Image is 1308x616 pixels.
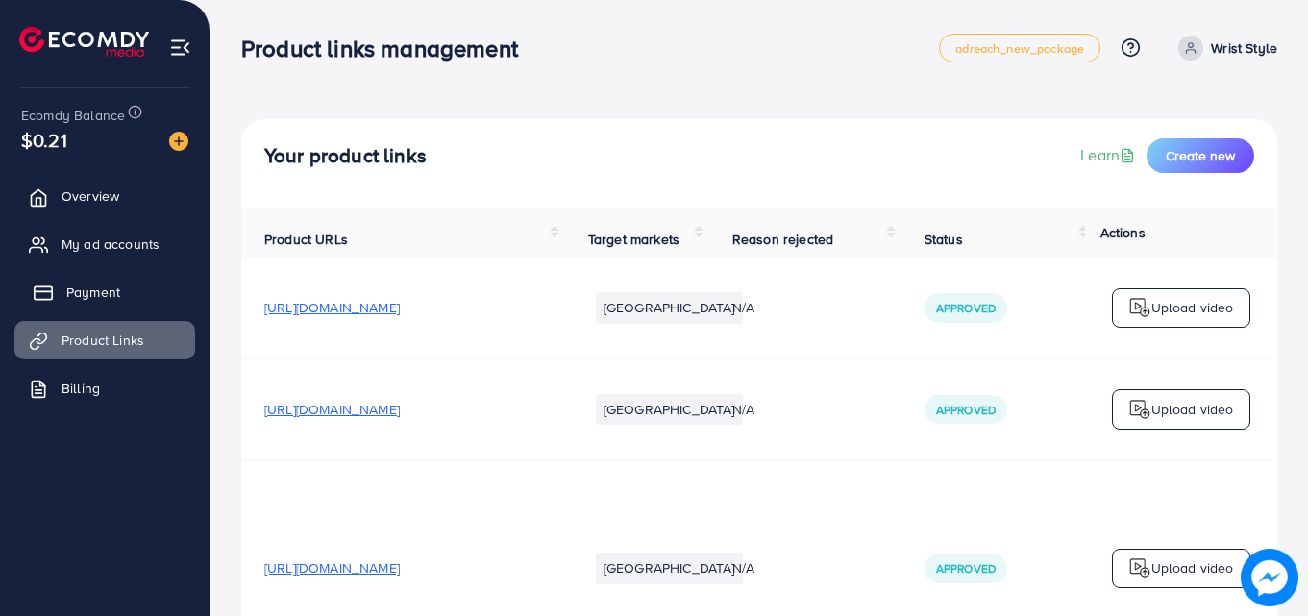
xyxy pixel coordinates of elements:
img: logo [1128,398,1151,421]
span: Approved [936,560,996,577]
img: logo [19,27,149,57]
img: image [1241,549,1298,606]
span: [URL][DOMAIN_NAME] [264,558,400,578]
span: Payment [66,283,120,302]
span: [URL][DOMAIN_NAME] [264,400,400,419]
p: Upload video [1151,398,1234,421]
span: Target markets [588,230,679,249]
a: Wrist Style [1171,36,1277,61]
span: N/A [732,400,754,419]
span: My ad accounts [62,234,160,254]
a: My ad accounts [14,225,195,263]
h4: Your product links [264,144,427,168]
span: Reason rejected [732,230,833,249]
img: image [169,132,188,151]
li: [GEOGRAPHIC_DATA] [596,553,743,583]
img: logo [1128,556,1151,579]
span: Create new [1166,146,1235,165]
span: N/A [732,298,754,317]
a: Learn [1080,144,1139,166]
img: logo [1128,296,1151,319]
span: Actions [1100,223,1146,242]
a: adreach_new_package [939,34,1100,62]
span: Status [925,230,963,249]
span: Overview [62,186,119,206]
p: Wrist Style [1211,37,1277,60]
a: Product Links [14,321,195,359]
span: adreach_new_package [955,42,1084,55]
span: Ecomdy Balance [21,106,125,125]
span: Billing [62,379,100,398]
span: N/A [732,558,754,578]
li: [GEOGRAPHIC_DATA] [596,292,743,323]
span: [URL][DOMAIN_NAME] [264,298,400,317]
a: Payment [14,273,195,311]
h3: Product links management [241,35,533,62]
span: Product Links [62,331,144,350]
span: Approved [936,402,996,418]
p: Upload video [1151,296,1234,319]
span: $0.21 [21,126,67,154]
button: Create new [1147,138,1254,173]
li: [GEOGRAPHIC_DATA] [596,394,743,425]
img: menu [169,37,191,59]
a: Overview [14,177,195,215]
span: Approved [936,300,996,316]
p: Upload video [1151,556,1234,579]
a: Billing [14,369,195,407]
span: Product URLs [264,230,348,249]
